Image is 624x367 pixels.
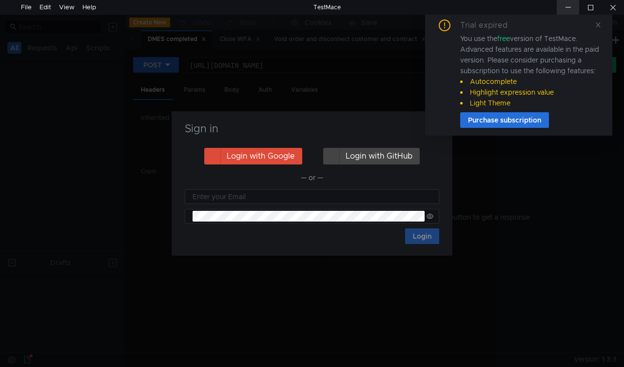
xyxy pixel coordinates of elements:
[460,98,601,108] li: Light Theme
[183,123,441,135] h3: Sign in
[460,20,519,31] div: Trial expired
[497,34,510,43] span: free
[460,87,601,98] li: Highlight expression value
[460,33,601,108] div: You use the version of TestMace. Advanced features are available in the paid version. Please cons...
[460,76,601,87] li: Autocomplete
[204,148,302,164] button: Login with Google
[185,172,439,183] div: — or —
[323,148,420,164] button: Login with GitHub
[460,112,549,128] button: Purchase subscription
[193,191,433,202] input: Enter your Email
